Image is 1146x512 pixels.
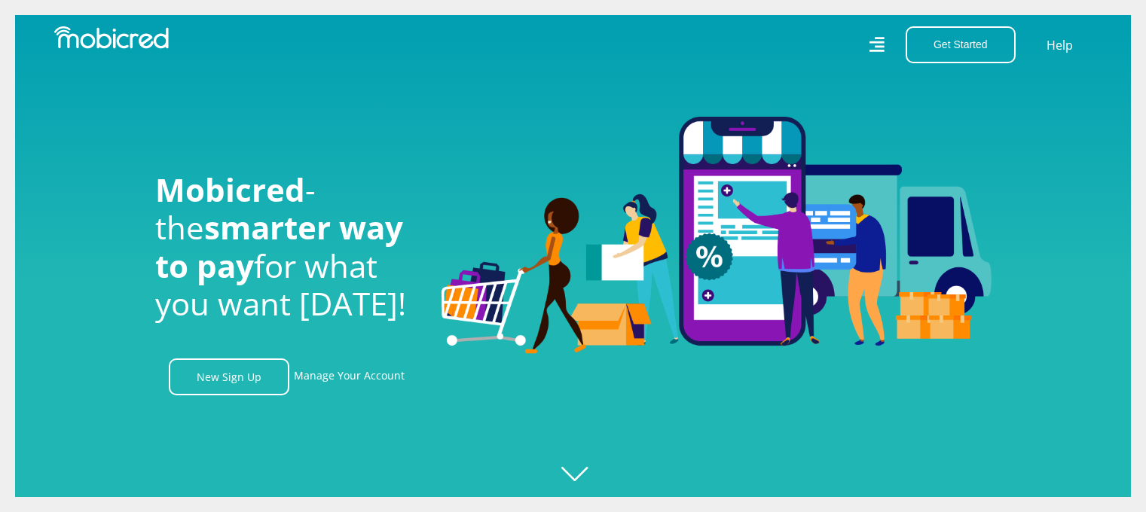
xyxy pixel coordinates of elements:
span: smarter way to pay [155,206,403,286]
img: Mobicred [54,26,169,49]
a: Help [1046,35,1074,55]
a: Manage Your Account [294,358,405,395]
a: New Sign Up [169,358,289,395]
img: Welcome to Mobicred [442,117,992,355]
h1: - the for what you want [DATE]! [155,171,419,323]
button: Get Started [906,26,1016,63]
span: Mobicred [155,168,305,211]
